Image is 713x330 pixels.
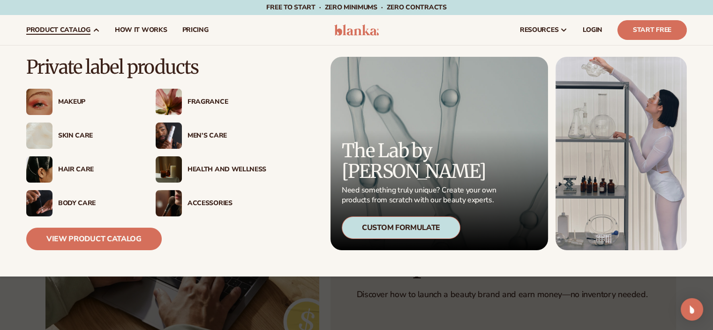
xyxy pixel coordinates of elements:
a: Cream moisturizer swatch. Skin Care [26,123,137,149]
a: View Product Catalog [26,228,162,250]
a: LOGIN [575,15,610,45]
div: Health And Wellness [188,166,266,174]
div: Body Care [58,200,137,207]
a: Male holding moisturizer bottle. Men’s Care [156,123,266,149]
p: The Lab by [PERSON_NAME] [342,140,499,182]
a: resources [512,15,575,45]
img: Female hair pulled back with clips. [26,156,53,183]
span: Free to start · ZERO minimums · ZERO contracts [266,3,446,12]
img: Male hand applying moisturizer. [26,190,53,216]
img: Male holding moisturizer bottle. [156,123,182,149]
a: pricing [174,15,216,45]
div: Hair Care [58,166,137,174]
a: Start Free [617,20,687,40]
span: product catalog [26,26,90,34]
div: Skin Care [58,132,137,140]
a: Candles and incense on table. Health And Wellness [156,156,266,183]
p: Private label products [26,57,266,77]
img: Cream moisturizer swatch. [26,123,53,149]
span: resources [520,26,558,34]
div: Makeup [58,98,137,106]
a: product catalog [19,15,107,45]
div: Men’s Care [188,132,266,140]
p: Need something truly unique? Create your own products from scratch with our beauty experts. [342,185,499,205]
a: How It Works [107,15,175,45]
img: Candles and incense on table. [156,156,182,183]
img: Pink blooming flower. [156,89,182,115]
a: Female with makeup brush. Accessories [156,190,266,216]
div: Custom Formulate [342,216,460,239]
img: Female in lab with equipment. [555,57,687,250]
div: Fragrance [188,98,266,106]
div: Open Intercom Messenger [681,298,703,321]
img: logo [334,24,379,36]
img: Female with makeup brush. [156,190,182,216]
span: LOGIN [583,26,602,34]
div: Accessories [188,200,266,207]
a: Microscopic product formula. The Lab by [PERSON_NAME] Need something truly unique? Create your ow... [330,57,548,250]
span: pricing [182,26,208,34]
img: Female with glitter eye makeup. [26,89,53,115]
a: Male hand applying moisturizer. Body Care [26,190,137,216]
a: Female hair pulled back with clips. Hair Care [26,156,137,183]
a: Pink blooming flower. Fragrance [156,89,266,115]
span: How It Works [115,26,167,34]
a: Female with glitter eye makeup. Makeup [26,89,137,115]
